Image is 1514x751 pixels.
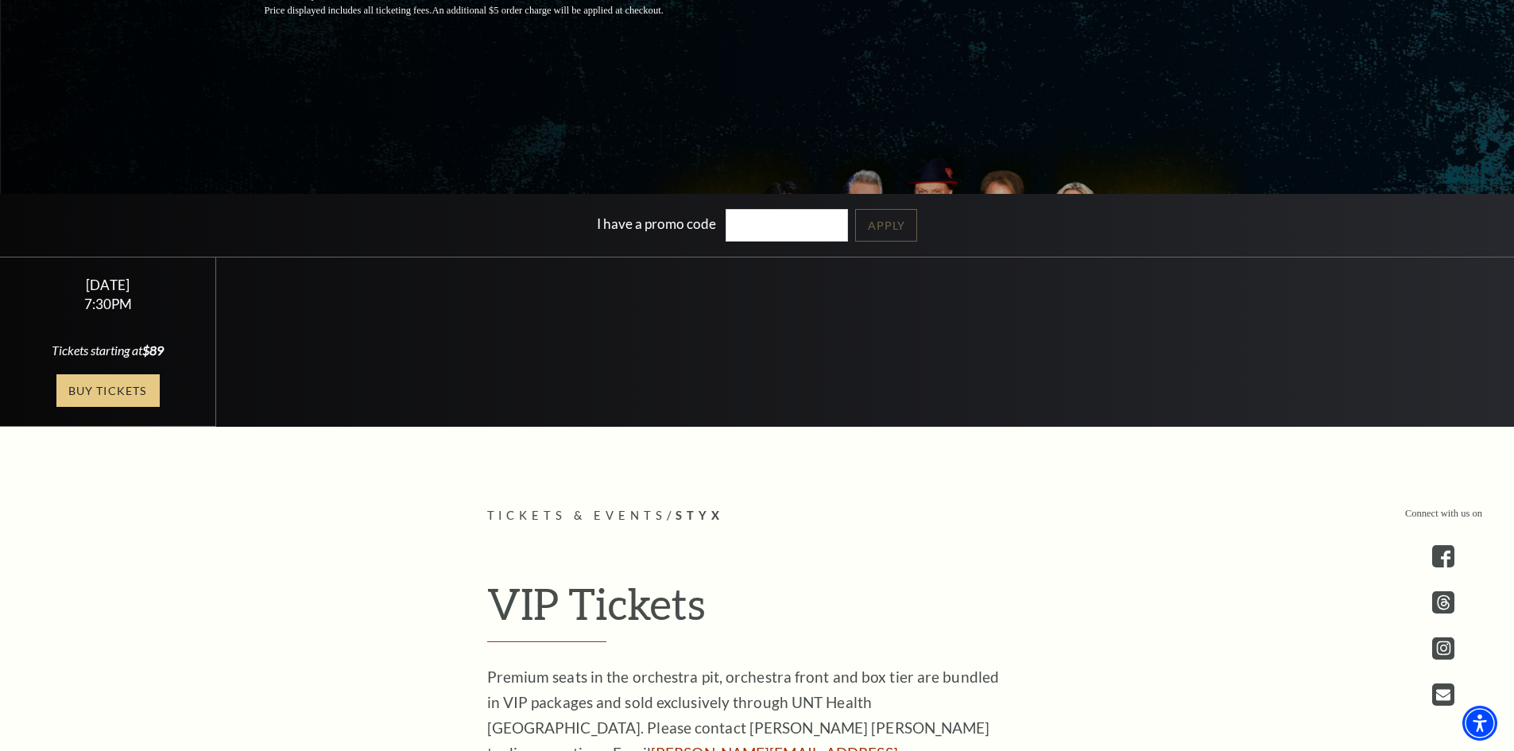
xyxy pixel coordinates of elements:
[676,509,724,522] span: Styx
[19,342,197,359] div: Tickets starting at
[56,374,160,407] a: Buy Tickets
[19,277,197,293] div: [DATE]
[142,343,164,358] span: $89
[265,3,702,18] p: Price displayed includes all ticketing fees.
[1462,706,1497,741] div: Accessibility Menu
[487,509,668,522] span: Tickets & Events
[487,578,1028,643] h2: VIP Tickets
[432,5,663,16] span: An additional $5 order charge will be applied at checkout.
[597,215,716,232] label: I have a promo code
[487,506,1028,526] p: /
[1405,506,1482,521] p: Connect with us on
[19,297,197,311] div: 7:30PM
